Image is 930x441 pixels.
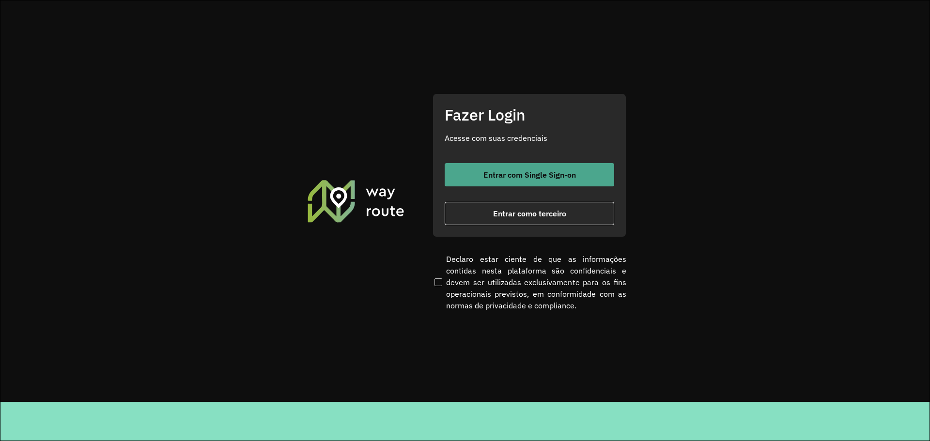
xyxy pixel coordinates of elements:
[445,132,614,144] p: Acesse com suas credenciais
[306,179,406,223] img: Roteirizador AmbevTech
[493,210,566,217] span: Entrar como terceiro
[445,106,614,124] h2: Fazer Login
[433,253,626,311] label: Declaro estar ciente de que as informações contidas nesta plataforma são confidenciais e devem se...
[483,171,576,179] span: Entrar com Single Sign-on
[445,163,614,186] button: button
[445,202,614,225] button: button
